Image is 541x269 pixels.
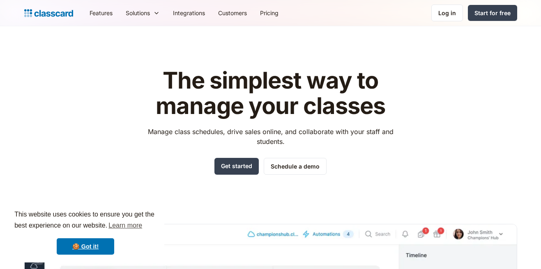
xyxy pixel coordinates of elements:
[57,238,114,255] a: dismiss cookie message
[24,7,73,19] a: home
[7,202,164,262] div: cookieconsent
[474,9,511,17] div: Start for free
[431,5,463,21] a: Log in
[438,9,456,17] div: Log in
[468,5,517,21] a: Start for free
[264,158,327,175] a: Schedule a demo
[253,4,285,22] a: Pricing
[140,68,401,119] h1: The simplest way to manage your classes
[83,4,119,22] a: Features
[212,4,253,22] a: Customers
[214,158,259,175] a: Get started
[140,127,401,146] p: Manage class schedules, drive sales online, and collaborate with your staff and students.
[107,219,143,232] a: learn more about cookies
[14,210,157,232] span: This website uses cookies to ensure you get the best experience on our website.
[126,9,150,17] div: Solutions
[119,4,166,22] div: Solutions
[166,4,212,22] a: Integrations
